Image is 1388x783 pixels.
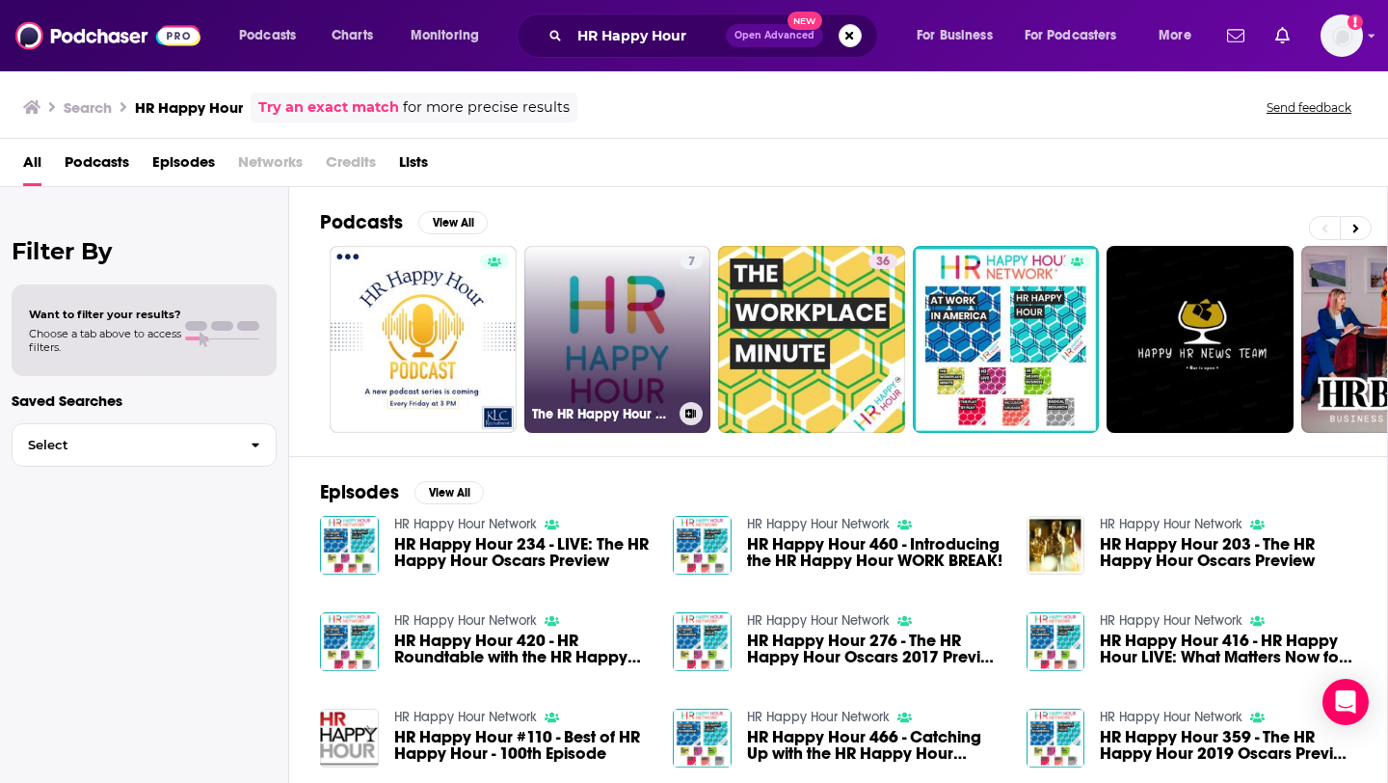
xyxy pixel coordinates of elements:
img: HR Happy Hour 466 - Catching Up with the HR Happy Hour Network Hosts [673,709,732,768]
a: HR Happy Hour Network [747,709,890,725]
a: HR Happy Hour Network [394,516,537,532]
input: Search podcasts, credits, & more... [570,20,726,51]
a: All [23,147,41,186]
a: Show notifications dropdown [1219,19,1252,52]
span: Open Advanced [734,31,814,40]
a: Episodes [152,147,215,186]
span: For Business [917,22,993,49]
a: HR Happy Hour 466 - Catching Up with the HR Happy Hour Network Hosts [747,729,1003,762]
span: Credits [326,147,376,186]
img: User Profile [1321,14,1363,57]
h2: Filter By [12,237,277,265]
a: HR Happy Hour 416 - HR Happy Hour LIVE: What Matters Now for HR Leaders [1100,633,1356,665]
a: Podcasts [65,147,129,186]
a: Show notifications dropdown [1268,19,1297,52]
img: HR Happy Hour #110 - Best of HR Happy Hour - 100th Episode [320,709,379,768]
a: 36 [868,254,897,269]
a: HR Happy Hour Network [1100,709,1242,725]
h3: Search [64,98,112,117]
button: open menu [1145,20,1215,51]
a: Lists [399,147,428,186]
img: HR Happy Hour 420 - HR Roundtable with the HR Happy Hour Podcast Network Hosts [320,612,379,671]
a: HR Happy Hour 203 - The HR Happy Hour Oscars Preview [1100,536,1356,569]
h2: Podcasts [320,210,403,234]
a: PodcastsView All [320,210,488,234]
a: HR Happy Hour 460 - Introducing the HR Happy Hour WORK BREAK! [747,536,1003,569]
a: Charts [319,20,385,51]
a: HR Happy Hour Network [1100,516,1242,532]
a: HR Happy Hour Network [1100,612,1242,629]
span: Choose a tab above to access filters. [29,327,181,354]
a: 7 [681,254,703,269]
div: Search podcasts, credits, & more... [535,13,896,58]
a: HR Happy Hour #110 - Best of HR Happy Hour - 100th Episode [394,729,651,762]
span: New [787,12,822,30]
button: open menu [226,20,321,51]
img: Podchaser - Follow, Share and Rate Podcasts [15,17,200,54]
span: 7 [688,253,695,272]
p: Saved Searches [12,391,277,410]
a: HR Happy Hour 234 - LIVE: The HR Happy Hour Oscars Preview [394,536,651,569]
svg: Add a profile image [1348,14,1363,30]
button: Show profile menu [1321,14,1363,57]
button: Send feedback [1261,99,1357,116]
span: for more precise results [403,96,570,119]
span: 36 [876,253,890,272]
a: HR Happy Hour Network [747,516,890,532]
img: HR Happy Hour 359 - The HR Happy Hour 2019 Oscars Preview and Predictions Show [1027,709,1085,768]
a: HR Happy Hour 359 - The HR Happy Hour 2019 Oscars Preview and Predictions Show [1100,729,1356,762]
button: open menu [1012,20,1145,51]
button: Select [12,423,277,467]
span: Monitoring [411,22,479,49]
a: HR Happy Hour 276 - The HR Happy Hour Oscars 2017 Preview Show [747,633,1003,665]
button: View All [414,481,484,504]
div: Open Intercom Messenger [1322,679,1369,725]
a: HR Happy Hour Network [394,709,537,725]
span: For Podcasters [1025,22,1117,49]
h3: HR Happy Hour [135,98,243,117]
button: open menu [397,20,504,51]
a: Try an exact match [258,96,399,119]
img: HR Happy Hour 276 - The HR Happy Hour Oscars 2017 Preview Show [673,612,732,671]
span: Charts [332,22,373,49]
a: HR Happy Hour Network [747,612,890,629]
span: More [1159,22,1191,49]
span: Logged in as elliesachs09 [1321,14,1363,57]
h2: Episodes [320,480,399,504]
img: HR Happy Hour 416 - HR Happy Hour LIVE: What Matters Now for HR Leaders [1027,612,1085,671]
img: HR Happy Hour 203 - The HR Happy Hour Oscars Preview [1027,516,1085,575]
button: View All [418,211,488,234]
span: Podcasts [239,22,296,49]
a: 36 [718,246,905,433]
a: 7The HR Happy Hour on Alexa [524,246,711,433]
img: HR Happy Hour 460 - Introducing the HR Happy Hour WORK BREAK! [673,516,732,575]
span: Networks [238,147,303,186]
img: HR Happy Hour 234 - LIVE: The HR Happy Hour Oscars Preview [320,516,379,575]
a: HR Happy Hour 420 - HR Roundtable with the HR Happy Hour Podcast Network Hosts [394,633,651,665]
span: Want to filter your results? [29,308,181,321]
a: HR Happy Hour Network [394,612,537,629]
span: Select [13,439,235,451]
